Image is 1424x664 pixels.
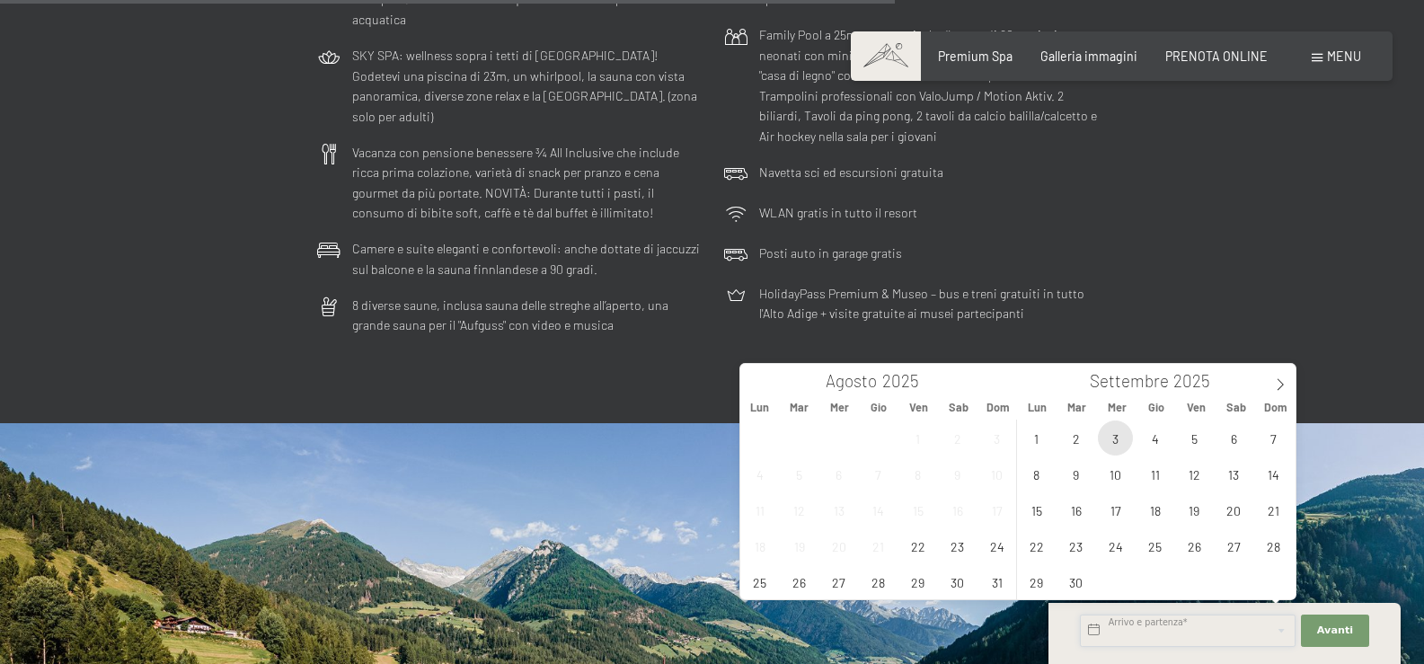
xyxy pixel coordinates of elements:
[940,456,975,491] span: Agosto 9, 2025
[821,564,856,599] span: Agosto 27, 2025
[900,456,935,491] span: Agosto 8, 2025
[900,492,935,527] span: Agosto 15, 2025
[1137,456,1172,491] span: Settembre 11, 2025
[979,456,1014,491] span: Agosto 10, 2025
[1216,492,1252,527] span: Settembre 20, 2025
[861,528,896,563] span: Agosto 21, 2025
[759,243,902,264] p: Posti auto in garage gratis
[1019,456,1054,491] span: Settembre 8, 2025
[900,528,935,563] span: Agosto 22, 2025
[900,421,935,456] span: Agosto 1, 2025
[1137,402,1176,413] span: Gio
[782,528,817,563] span: Agosto 19, 2025
[1169,370,1228,391] input: Year
[742,492,777,527] span: Agosto 11, 2025
[861,564,896,599] span: Agosto 28, 2025
[861,492,896,527] span: Agosto 14, 2025
[1137,528,1172,563] span: Settembre 25, 2025
[759,284,1108,324] p: HolidayPass Premium & Museo – bus e treni gratuiti in tutto l'Alto Adige + visite gratuite ai mus...
[1097,402,1137,413] span: Mer
[1256,528,1291,563] span: Settembre 28, 2025
[1256,492,1291,527] span: Settembre 21, 2025
[1090,373,1169,390] span: Settembre
[821,528,856,563] span: Agosto 20, 2025
[940,421,975,456] span: Agosto 2, 2025
[979,421,1014,456] span: Agosto 3, 2025
[782,564,817,599] span: Agosto 26, 2025
[1256,456,1291,491] span: Settembre 14, 2025
[978,402,1018,413] span: Dom
[1058,528,1093,563] span: Settembre 23, 2025
[1317,624,1353,638] span: Avanti
[940,564,975,599] span: Agosto 30, 2025
[352,296,701,336] p: 8 diverse saune, inclusa sauna delle streghe all’aperto, una grande sauna per il "Aufguss" con vi...
[1019,564,1054,599] span: Settembre 29, 2025
[1216,421,1252,456] span: Settembre 6, 2025
[821,492,856,527] span: Agosto 13, 2025
[940,528,975,563] span: Agosto 23, 2025
[1058,492,1093,527] span: Settembre 16, 2025
[1057,402,1097,413] span: Mar
[782,492,817,527] span: Agosto 12, 2025
[1019,492,1054,527] span: Settembre 15, 2025
[780,402,819,413] span: Mar
[1216,402,1255,413] span: Sab
[1216,456,1252,491] span: Settembre 13, 2025
[742,564,777,599] span: Agosto 25, 2025
[861,456,896,491] span: Agosto 7, 2025
[1058,421,1093,456] span: Settembre 2, 2025
[900,564,935,599] span: Agosto 29, 2025
[352,143,701,224] p: Vacanza con pensione benessere ¾ All Inclusive che include ricca prima colazione, varietà di snac...
[759,25,1108,146] p: Family Pool a 25m con un scivolo d'acqua di 60m, piscina per neonati con mini-scivolo e gioci d'a...
[1137,421,1172,456] span: Settembre 4, 2025
[1040,49,1137,64] a: Galleria immagini
[742,456,777,491] span: Agosto 4, 2025
[1177,421,1212,456] span: Settembre 5, 2025
[1018,402,1057,413] span: Lun
[1098,492,1133,527] span: Settembre 17, 2025
[979,492,1014,527] span: Agosto 17, 2025
[1098,421,1133,456] span: Settembre 3, 2025
[1327,49,1361,64] span: Menu
[759,163,943,183] p: Navetta sci ed escursioni gratuita
[859,402,898,413] span: Gio
[938,402,977,413] span: Sab
[782,456,817,491] span: Agosto 5, 2025
[352,46,701,127] p: SKY SPA: wellness sopra i tetti di [GEOGRAPHIC_DATA]! Godetevi una piscina di 23m, un whirlpool, ...
[1177,492,1212,527] span: Settembre 19, 2025
[1216,528,1252,563] span: Settembre 27, 2025
[1098,456,1133,491] span: Settembre 10, 2025
[352,239,701,279] p: Camere e suite eleganti e confortevoli: anche dottate di jaccuzzi sul balcone e la sauna finnland...
[1165,49,1268,64] a: PRENOTA ONLINE
[1019,421,1054,456] span: Settembre 1, 2025
[1177,528,1212,563] span: Settembre 26, 2025
[819,402,859,413] span: Mer
[740,402,780,413] span: Lun
[979,564,1014,599] span: Agosto 31, 2025
[940,492,975,527] span: Agosto 16, 2025
[1058,564,1093,599] span: Settembre 30, 2025
[898,402,938,413] span: Ven
[1058,456,1093,491] span: Settembre 9, 2025
[821,456,856,491] span: Agosto 6, 2025
[1256,402,1296,413] span: Dom
[826,373,877,390] span: Agosto
[1019,528,1054,563] span: Settembre 22, 2025
[759,203,917,224] p: WLAN gratis in tutto il resort
[938,49,1013,64] a: Premium Spa
[1176,402,1216,413] span: Ven
[979,528,1014,563] span: Agosto 24, 2025
[1137,492,1172,527] span: Settembre 18, 2025
[877,370,936,391] input: Year
[1256,421,1291,456] span: Settembre 7, 2025
[742,528,777,563] span: Agosto 18, 2025
[1301,615,1369,647] button: Avanti
[1177,456,1212,491] span: Settembre 12, 2025
[1098,528,1133,563] span: Settembre 24, 2025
